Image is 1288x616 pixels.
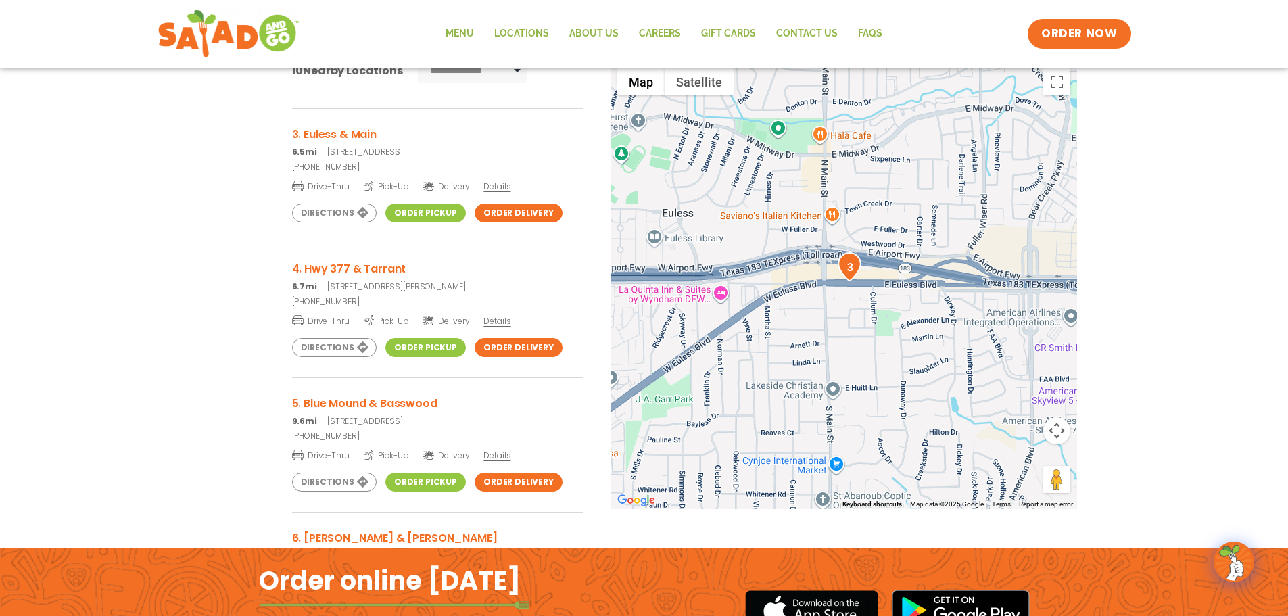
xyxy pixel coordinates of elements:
[614,492,659,509] a: Open this area in Google Maps (opens a new window)
[292,445,583,462] a: Drive-Thru Pick-Up Delivery Details
[1028,19,1130,49] a: ORDER NOW
[992,500,1011,508] a: Terms (opens in new tab)
[364,448,409,462] span: Pick-Up
[292,146,317,158] strong: 6.5mi
[292,63,304,78] span: 10
[292,395,583,412] h3: 5. Blue Mound & Basswood
[259,601,529,609] img: fork
[292,473,377,492] a: Directions
[292,529,583,546] h3: 6. [PERSON_NAME] & [PERSON_NAME]
[475,204,563,222] a: Order Delivery
[292,338,377,357] a: Directions
[292,62,403,79] div: Nearby Locations
[766,18,848,49] a: Contact Us
[292,295,583,308] a: [PHONE_NUMBER]
[292,260,583,293] a: 4. Hwy 377 & Tarrant 6.7mi[STREET_ADDRESS][PERSON_NAME]
[1019,500,1073,508] a: Report a map error
[292,430,583,442] a: [PHONE_NUMBER]
[838,252,861,281] div: 3
[1043,466,1070,493] button: Drag Pegman onto the map to open Street View
[292,448,350,462] span: Drive-Thru
[292,146,583,158] p: [STREET_ADDRESS]
[483,181,510,192] span: Details
[292,281,317,292] strong: 6.7mi
[385,204,466,222] a: Order Pickup
[848,18,892,49] a: FAQs
[292,126,583,143] h3: 3. Euless & Main
[910,500,984,508] span: Map data ©2025 Google
[483,315,510,327] span: Details
[475,338,563,357] a: Order Delivery
[665,68,734,95] button: Show satellite imagery
[292,395,583,427] a: 5. Blue Mound & Basswood 9.6mi[STREET_ADDRESS]
[292,179,350,193] span: Drive-Thru
[614,492,659,509] img: Google
[483,450,510,461] span: Details
[385,338,466,357] a: Order Pickup
[423,450,469,462] span: Delivery
[423,181,469,193] span: Delivery
[842,500,902,509] button: Keyboard shortcuts
[292,314,350,327] span: Drive-Thru
[364,314,409,327] span: Pick-Up
[435,18,484,49] a: Menu
[292,161,583,173] a: [PHONE_NUMBER]
[292,281,583,293] p: [STREET_ADDRESS][PERSON_NAME]
[292,204,377,222] a: Directions
[292,415,583,427] p: [STREET_ADDRESS]
[435,18,892,49] nav: Menu
[423,315,469,327] span: Delivery
[292,260,583,277] h3: 4. Hwy 377 & Tarrant
[691,18,766,49] a: GIFT CARDS
[1043,417,1070,444] button: Map camera controls
[475,473,563,492] a: Order Delivery
[292,126,583,158] a: 3. Euless & Main 6.5mi[STREET_ADDRESS]
[292,310,583,327] a: Drive-Thru Pick-Up Delivery Details
[1041,26,1117,42] span: ORDER NOW
[292,415,317,427] strong: 9.6mi
[484,18,559,49] a: Locations
[364,179,409,193] span: Pick-Up
[1043,68,1070,95] button: Toggle fullscreen view
[617,68,665,95] button: Show street map
[385,473,466,492] a: Order Pickup
[629,18,691,49] a: Careers
[158,7,300,61] img: new-SAG-logo-768×292
[259,564,521,597] h2: Order online [DATE]
[559,18,629,49] a: About Us
[292,529,583,562] a: 6. [PERSON_NAME] & [PERSON_NAME]
[292,176,583,193] a: Drive-Thru Pick-Up Delivery Details
[1215,543,1253,581] img: wpChatIcon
